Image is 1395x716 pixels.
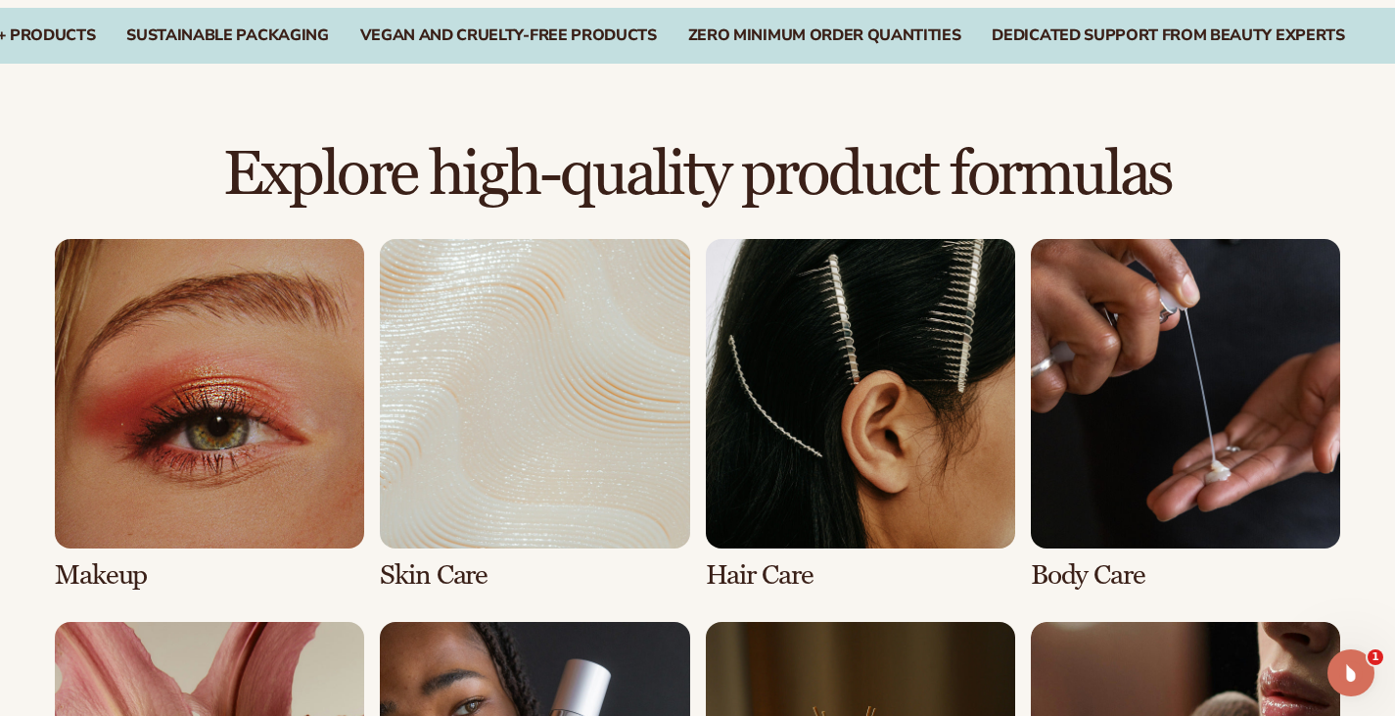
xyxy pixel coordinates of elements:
h3: Skin Care [380,560,689,591]
div: 1 / 8 [55,239,364,591]
div: DEDICATED SUPPORT FROM BEAUTY EXPERTS [992,26,1344,45]
div: 2 / 8 [380,239,689,591]
div: VEGAN AND CRUELTY-FREE PRODUCTS [360,26,657,45]
div: ZERO MINIMUM ORDER QUANTITIES [688,26,961,45]
iframe: Intercom live chat [1327,649,1374,696]
h3: Makeup [55,560,364,591]
h3: Hair Care [706,560,1015,591]
span: 1 [1368,649,1383,665]
div: 3 / 8 [706,239,1015,591]
h3: Body Care [1031,560,1340,591]
h2: Explore high-quality product formulas [55,142,1340,208]
div: 4 / 8 [1031,239,1340,591]
div: SUSTAINABLE PACKAGING [126,26,328,45]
